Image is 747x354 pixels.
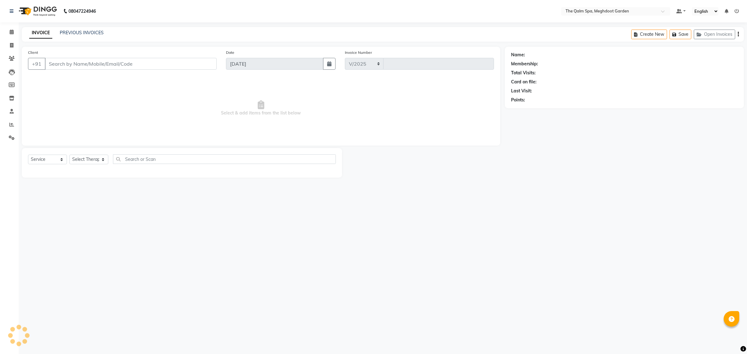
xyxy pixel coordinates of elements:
[511,52,525,58] div: Name:
[28,58,45,70] button: +91
[511,79,537,85] div: Card on file:
[631,30,667,39] button: Create New
[345,50,372,55] label: Invoice Number
[511,97,525,103] div: Points:
[694,30,735,39] button: Open Invoices
[29,27,52,39] a: INVOICE
[511,88,532,94] div: Last Visit:
[28,50,38,55] label: Client
[669,30,691,39] button: Save
[45,58,217,70] input: Search by Name/Mobile/Email/Code
[511,61,538,67] div: Membership:
[511,70,536,76] div: Total Visits:
[60,30,104,35] a: PREVIOUS INVOICES
[28,77,494,139] span: Select & add items from the list below
[226,50,234,55] label: Date
[113,154,336,164] input: Search or Scan
[68,2,96,20] b: 08047224946
[16,2,59,20] img: logo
